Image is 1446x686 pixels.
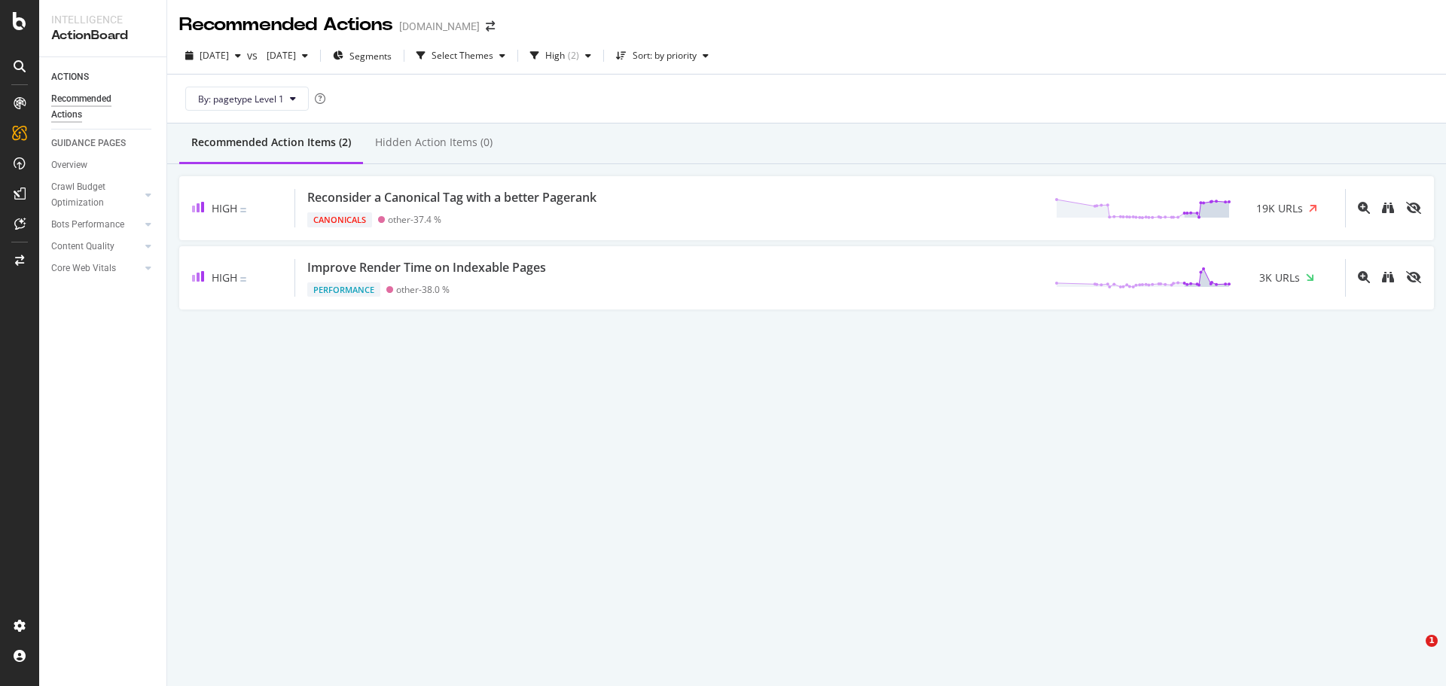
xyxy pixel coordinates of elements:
[51,69,156,85] a: ACTIONS
[1259,270,1300,285] span: 3K URLs
[1358,202,1370,214] div: magnifying-glass-plus
[51,69,89,85] div: ACTIONS
[247,48,261,63] span: vs
[524,44,597,68] button: High(2)
[51,136,126,151] div: GUIDANCE PAGES
[51,136,156,151] a: GUIDANCE PAGES
[51,261,116,276] div: Core Web Vitals
[1395,635,1431,671] iframe: Intercom live chat
[51,217,124,233] div: Bots Performance
[633,51,697,60] div: Sort: by priority
[240,277,246,282] img: Equal
[1382,271,1394,283] div: binoculars
[51,27,154,44] div: ActionBoard
[51,91,142,123] div: Recommended Actions
[388,214,441,225] div: other - 37.4 %
[610,44,715,68] button: Sort: by priority
[568,51,579,60] div: ( 2 )
[1358,271,1370,283] div: magnifying-glass-plus
[51,239,141,255] a: Content Quality
[1256,201,1303,216] span: 19K URLs
[1382,201,1394,215] a: binoculars
[51,239,114,255] div: Content Quality
[51,91,156,123] a: Recommended Actions
[396,284,450,295] div: other - 38.0 %
[185,87,309,111] button: By: pagetype Level 1
[179,44,247,68] button: [DATE]
[212,270,237,285] span: High
[240,208,246,212] img: Equal
[1426,635,1438,647] span: 1
[307,212,372,227] div: Canonicals
[1406,202,1421,214] div: eye-slash
[212,201,237,215] span: High
[375,135,493,150] div: Hidden Action Items (0)
[410,44,511,68] button: Select Themes
[432,51,493,60] div: Select Themes
[179,12,393,38] div: Recommended Actions
[198,93,284,105] span: By: pagetype Level 1
[545,51,565,60] div: High
[1406,271,1421,283] div: eye-slash
[349,50,392,63] span: Segments
[307,259,546,276] div: Improve Render Time on Indexable Pages
[51,179,130,211] div: Crawl Budget Optimization
[307,282,380,297] div: Performance
[51,12,154,27] div: Intelligence
[51,217,141,233] a: Bots Performance
[1382,202,1394,214] div: binoculars
[51,157,156,173] a: Overview
[51,261,141,276] a: Core Web Vitals
[261,49,296,62] span: 2025 Jul. 21st
[51,157,87,173] div: Overview
[1382,270,1394,285] a: binoculars
[200,49,229,62] span: 2025 Sep. 8th
[486,21,495,32] div: arrow-right-arrow-left
[51,179,141,211] a: Crawl Budget Optimization
[327,44,398,68] button: Segments
[191,135,351,150] div: Recommended Action Items (2)
[261,44,314,68] button: [DATE]
[399,19,480,34] div: [DOMAIN_NAME]
[307,189,596,206] div: Reconsider a Canonical Tag with a better Pagerank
